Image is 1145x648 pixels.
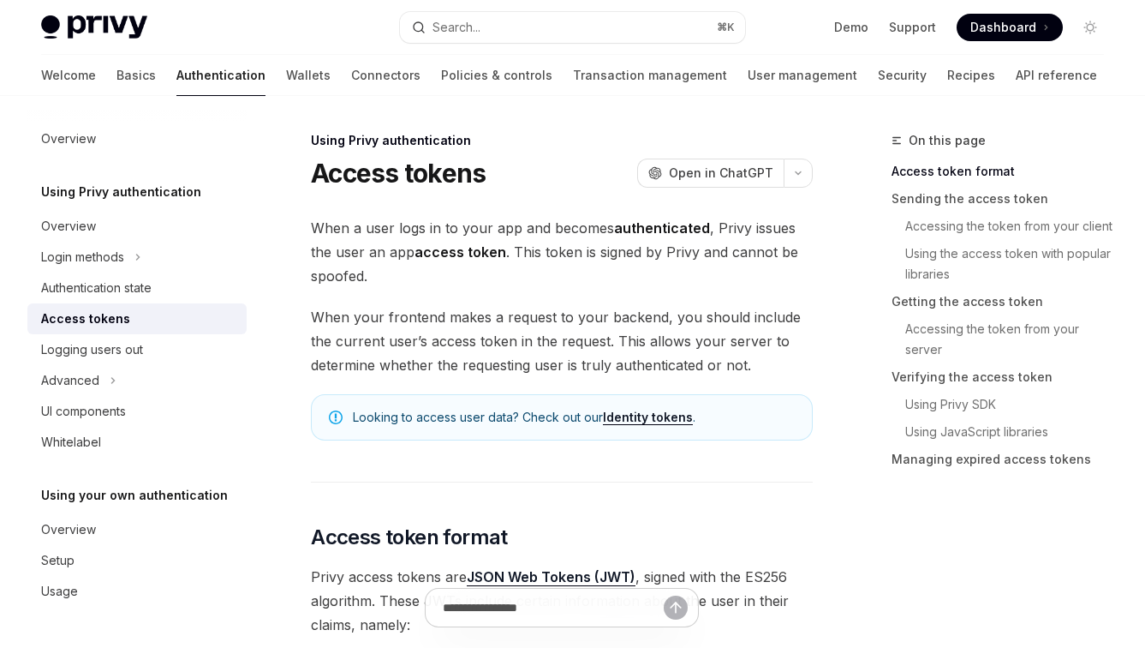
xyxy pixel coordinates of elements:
div: Search... [432,17,480,38]
a: API reference [1016,55,1097,96]
span: Looking to access user data? Check out our . [353,409,795,426]
div: Setup [41,550,75,571]
a: Using Privy SDK [905,391,1118,418]
a: Setup [27,545,247,576]
a: Overview [27,514,247,545]
a: Logging users out [27,334,247,365]
span: When your frontend makes a request to your backend, you should include the current user’s access ... [311,305,813,377]
a: Wallets [286,55,331,96]
a: Getting the access token [892,288,1118,315]
h5: Using Privy authentication [41,182,201,202]
img: light logo [41,15,147,39]
div: Access tokens [41,309,130,329]
span: Open in ChatGPT [669,165,773,182]
div: Whitelabel [41,432,101,453]
a: Dashboard [957,14,1063,41]
a: Accessing the token from your client [905,213,1118,240]
a: Connectors [351,55,420,96]
div: Overview [41,129,96,149]
span: Access token format [311,524,508,551]
div: Login methods [41,247,124,267]
a: Authentication state [27,273,247,303]
div: Logging users out [41,339,143,360]
div: Using Privy authentication [311,132,813,149]
a: Recipes [947,55,995,96]
a: Sending the access token [892,185,1118,213]
div: Usage [41,581,78,602]
a: Using the access token with popular libraries [905,240,1118,288]
a: Verifying the access token [892,363,1118,391]
a: Basics [116,55,156,96]
a: Welcome [41,55,96,96]
span: ⌘ K [717,21,735,34]
div: Overview [41,216,96,237]
a: Identity tokens [603,410,693,425]
span: On this page [909,130,986,151]
span: Privy access tokens are , signed with the ES256 algorithm. These JWTs include certain information... [311,565,813,637]
div: Authentication state [41,278,152,298]
div: Advanced [41,370,99,391]
a: Accessing the token from your server [905,315,1118,363]
a: User management [748,55,857,96]
a: Transaction management [573,55,727,96]
a: Access tokens [27,303,247,334]
a: Access token format [892,158,1118,185]
strong: access token [414,243,506,261]
a: Using JavaScript libraries [905,418,1118,446]
h1: Access tokens [311,158,486,189]
a: Whitelabel [27,427,247,458]
svg: Note [329,411,343,424]
a: UI components [27,396,247,427]
button: Search...⌘K [400,12,745,43]
a: Managing expired access tokens [892,446,1118,473]
a: Overview [27,211,247,242]
div: Overview [41,519,96,540]
button: Toggle dark mode [1076,14,1104,41]
h5: Using your own authentication [41,485,228,506]
div: UI components [41,401,126,422]
a: Policies & controls [441,55,552,96]
a: Demo [834,19,868,36]
button: Send message [664,596,688,620]
a: Authentication [176,55,265,96]
a: Overview [27,123,247,154]
a: Support [889,19,936,36]
span: Dashboard [970,19,1036,36]
a: JSON Web Tokens (JWT) [467,568,635,586]
a: Security [878,55,927,96]
span: When a user logs in to your app and becomes , Privy issues the user an app . This token is signed... [311,216,813,288]
button: Open in ChatGPT [637,159,784,188]
a: Usage [27,576,247,607]
strong: authenticated [614,219,710,237]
